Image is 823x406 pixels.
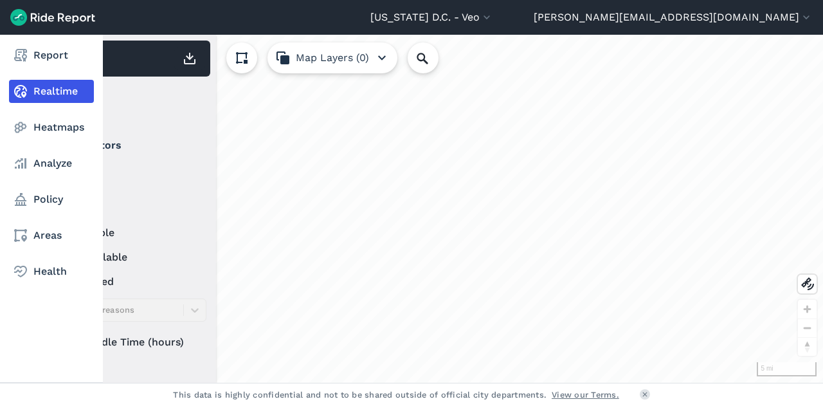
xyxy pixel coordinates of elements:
a: Heatmaps [9,116,94,139]
a: Report [9,44,94,67]
summary: Operators [52,127,204,163]
a: Analyze [9,152,94,175]
label: available [52,225,206,241]
a: Policy [9,188,94,211]
button: Map Layers (0) [267,42,397,73]
label: unavailable [52,250,206,265]
summary: Status [52,189,204,225]
a: Areas [9,224,94,247]
label: reserved [52,274,206,290]
img: Ride Report [10,9,95,26]
a: Health [9,260,94,283]
a: Realtime [9,80,94,103]
button: [PERSON_NAME][EMAIL_ADDRESS][DOMAIN_NAME] [534,10,813,25]
div: Filter [47,82,210,122]
div: Idle Time (hours) [52,331,206,354]
label: Veo [52,163,206,179]
button: [US_STATE] D.C. - Veo [370,10,493,25]
input: Search Location or Vehicles [408,42,459,73]
div: loading [41,35,823,383]
a: View our Terms. [552,389,619,401]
